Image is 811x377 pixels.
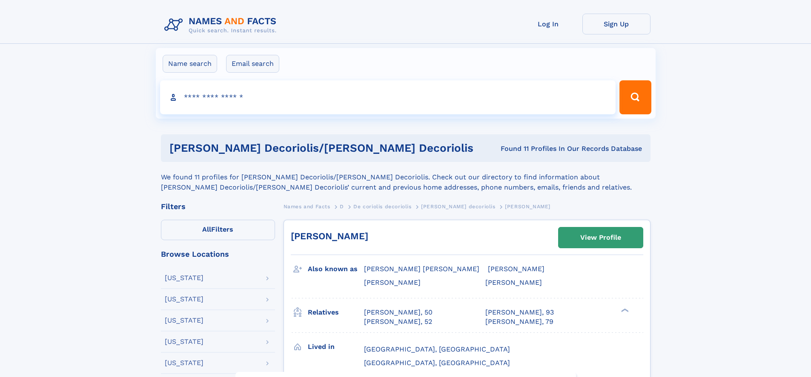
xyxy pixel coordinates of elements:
[165,338,203,345] div: [US_STATE]
[308,305,364,320] h3: Relatives
[488,265,544,273] span: [PERSON_NAME]
[284,201,330,212] a: Names and Facts
[485,278,542,286] span: [PERSON_NAME]
[308,262,364,276] h3: Also known as
[340,204,344,210] span: D
[487,144,642,153] div: Found 11 Profiles In Our Records Database
[505,204,550,210] span: [PERSON_NAME]
[202,225,211,233] span: All
[421,201,495,212] a: [PERSON_NAME] decoriolis
[161,203,275,210] div: Filters
[364,278,421,286] span: [PERSON_NAME]
[619,307,629,313] div: ❯
[353,201,411,212] a: De coriolis decoriolis
[580,228,621,247] div: View Profile
[291,231,368,241] a: [PERSON_NAME]
[340,201,344,212] a: D
[582,14,651,34] a: Sign Up
[308,340,364,354] h3: Lived in
[163,55,217,73] label: Name search
[364,265,479,273] span: [PERSON_NAME] [PERSON_NAME]
[485,308,554,317] a: [PERSON_NAME], 93
[160,80,616,114] input: search input
[421,204,495,210] span: [PERSON_NAME] decoriolis
[169,143,487,153] h1: [PERSON_NAME] Decoriolis/[PERSON_NAME] Decoriolis
[161,250,275,258] div: Browse Locations
[485,317,553,326] a: [PERSON_NAME], 79
[165,275,203,281] div: [US_STATE]
[353,204,411,210] span: De coriolis decoriolis
[161,220,275,240] label: Filters
[161,14,284,37] img: Logo Names and Facts
[514,14,582,34] a: Log In
[165,360,203,366] div: [US_STATE]
[161,162,651,193] div: We found 11 profiles for [PERSON_NAME] Decoriolis/[PERSON_NAME] Decoriolis. Check out our directo...
[165,317,203,324] div: [US_STATE]
[364,345,510,353] span: [GEOGRAPHIC_DATA], [GEOGRAPHIC_DATA]
[559,227,643,248] a: View Profile
[165,296,203,303] div: [US_STATE]
[226,55,279,73] label: Email search
[364,308,433,317] a: [PERSON_NAME], 50
[619,80,651,114] button: Search Button
[364,317,432,326] a: [PERSON_NAME], 52
[364,359,510,367] span: [GEOGRAPHIC_DATA], [GEOGRAPHIC_DATA]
